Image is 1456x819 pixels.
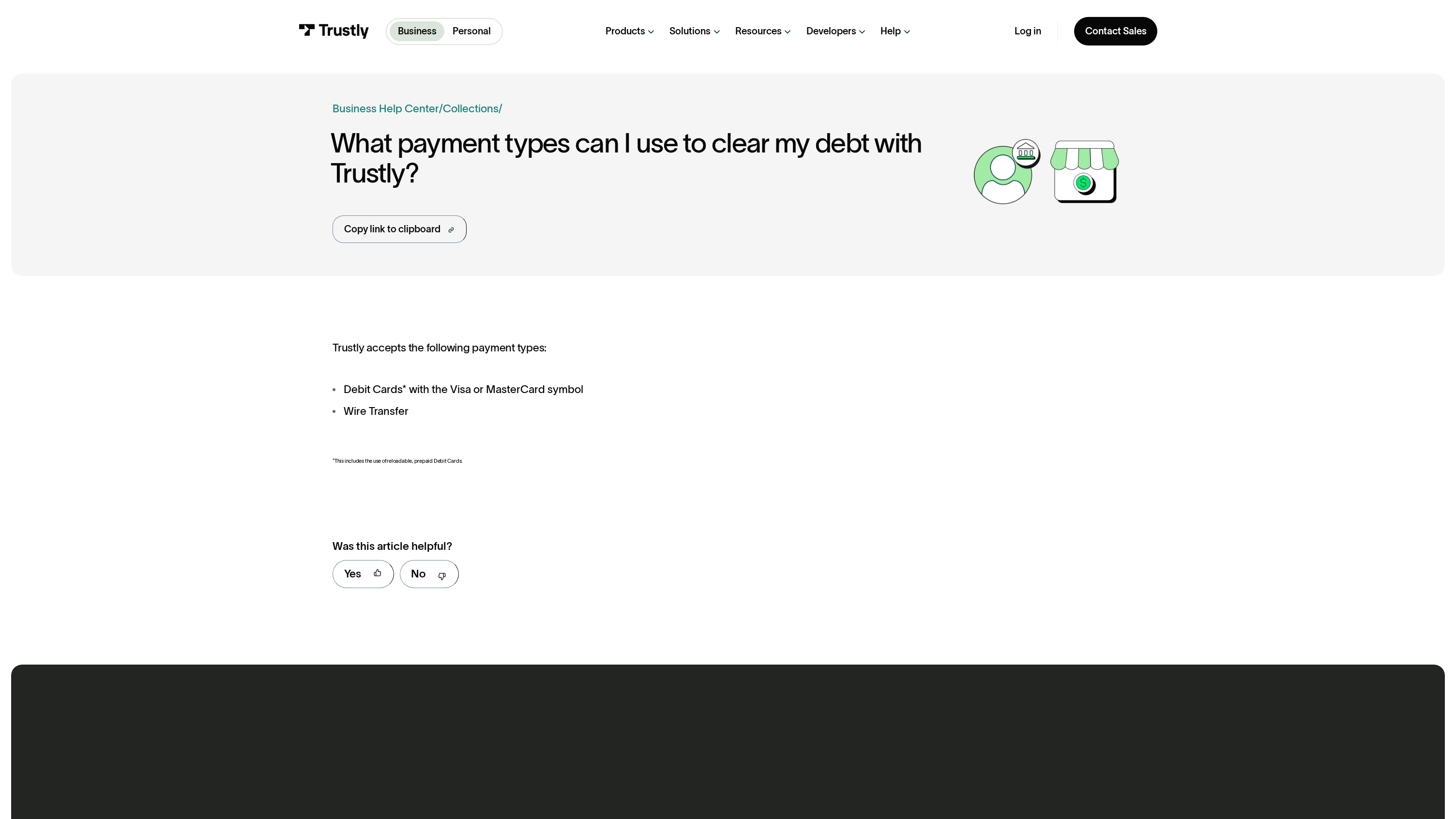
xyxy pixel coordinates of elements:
div: Help [880,25,901,38]
h1: What payment types can I use to clear my debt with Trustly? [331,128,969,188]
a: Copy link to clipboard [333,215,467,243]
a: No [400,560,459,588]
div: Developers [806,25,856,38]
div: No [411,566,425,582]
li: Debit Cards* with the Visa or MasterCard symbol [333,381,842,398]
span: *This includes the use of reloadable, prepaid Debit Cards. [333,458,463,464]
div: Contact Sales [1085,25,1147,38]
div: / [439,101,443,117]
a: Contact Sales [1074,17,1157,45]
div: Yes [344,566,361,582]
div: / [499,101,502,117]
div: Was this article helpful? [333,538,812,555]
p: Business [398,24,437,39]
div: Solutions [669,25,711,38]
a: Business [390,21,445,41]
a: Personal [444,21,499,41]
a: Business Help Center [333,101,439,117]
a: Collections [443,102,499,115]
div: Resources [735,25,782,38]
p: Personal [453,24,491,39]
div: Products [606,25,645,38]
li: Wire Transfer [333,403,842,420]
a: Log in [1015,25,1041,38]
a: Yes [333,560,394,588]
div: Copy link to clipboard [344,222,440,237]
p: We’re here for you 24/7 via chat, text, email or by requesting a call back. [557,759,899,772]
img: Trustly Logo [299,24,369,39]
p: Trustly accepts the following payment types: [333,341,842,354]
